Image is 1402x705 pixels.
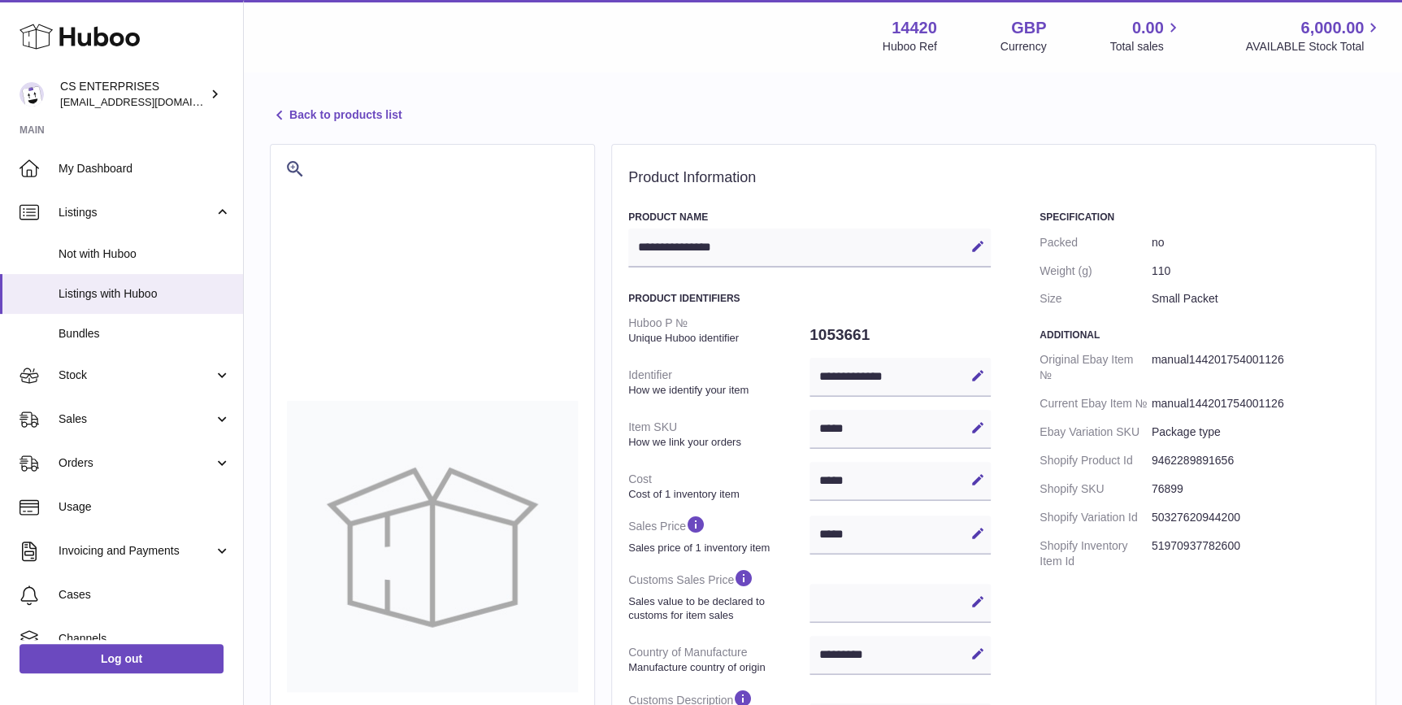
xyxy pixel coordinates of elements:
[1040,446,1152,475] dt: Shopify Product Id
[628,541,805,555] strong: Sales price of 1 inventory item
[59,246,231,262] span: Not with Huboo
[1300,17,1364,39] span: 6,000.00
[628,292,991,305] h3: Product Identifiers
[1040,228,1152,257] dt: Packed
[1245,17,1382,54] a: 6,000.00 AVAILABLE Stock Total
[1040,532,1152,576] dt: Shopify Inventory Item Id
[1245,39,1382,54] span: AVAILABLE Stock Total
[1152,418,1359,446] dd: Package type
[628,383,805,398] strong: How we identify your item
[1152,257,1359,285] dd: 110
[59,455,214,471] span: Orders
[270,106,402,125] a: Back to products list
[59,411,214,427] span: Sales
[1152,503,1359,532] dd: 50327620944200
[1040,285,1152,313] dt: Size
[628,594,805,623] strong: Sales value to be declared to customs for item sales
[628,487,805,502] strong: Cost of 1 inventory item
[59,368,214,383] span: Stock
[628,211,991,224] h3: Product Name
[628,331,805,346] strong: Unique Huboo identifier
[59,587,231,603] span: Cases
[59,286,231,302] span: Listings with Huboo
[59,499,231,515] span: Usage
[628,413,810,455] dt: Item SKU
[883,39,937,54] div: Huboo Ref
[892,17,937,39] strong: 14420
[59,161,231,176] span: My Dashboard
[1040,475,1152,503] dt: Shopify SKU
[628,561,810,629] dt: Customs Sales Price
[1040,211,1359,224] h3: Specification
[1040,257,1152,285] dt: Weight (g)
[1040,418,1152,446] dt: Ebay Variation SKU
[1152,285,1359,313] dd: Small Packet
[628,361,810,403] dt: Identifier
[1152,346,1359,389] dd: manual144201754001126
[628,169,1359,187] h2: Product Information
[1152,475,1359,503] dd: 76899
[628,435,805,450] strong: How we link your orders
[628,660,805,675] strong: Manufacture country of origin
[1040,503,1152,532] dt: Shopify Variation Id
[60,79,206,110] div: CS ENTERPRISES
[287,401,578,692] img: no-photo-large.jpg
[59,205,214,220] span: Listings
[628,507,810,561] dt: Sales Price
[1152,446,1359,475] dd: 9462289891656
[628,309,810,351] dt: Huboo P №
[1109,17,1182,54] a: 0.00 Total sales
[59,543,214,559] span: Invoicing and Payments
[60,95,239,108] span: [EMAIL_ADDRESS][DOMAIN_NAME]
[1152,228,1359,257] dd: no
[628,638,810,681] dt: Country of Manufacture
[20,644,224,673] a: Log out
[59,631,231,646] span: Channels
[1040,346,1152,389] dt: Original Ebay Item №
[20,82,44,107] img: internalAdmin-14420@internal.huboo.com
[1011,17,1046,39] strong: GBP
[59,326,231,342] span: Bundles
[1040,389,1152,418] dt: Current Ebay Item №
[1109,39,1182,54] span: Total sales
[810,318,991,352] dd: 1053661
[1152,532,1359,576] dd: 51970937782600
[628,465,810,507] dt: Cost
[1152,389,1359,418] dd: manual144201754001126
[1040,329,1359,342] h3: Additional
[1000,39,1047,54] div: Currency
[1132,17,1164,39] span: 0.00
